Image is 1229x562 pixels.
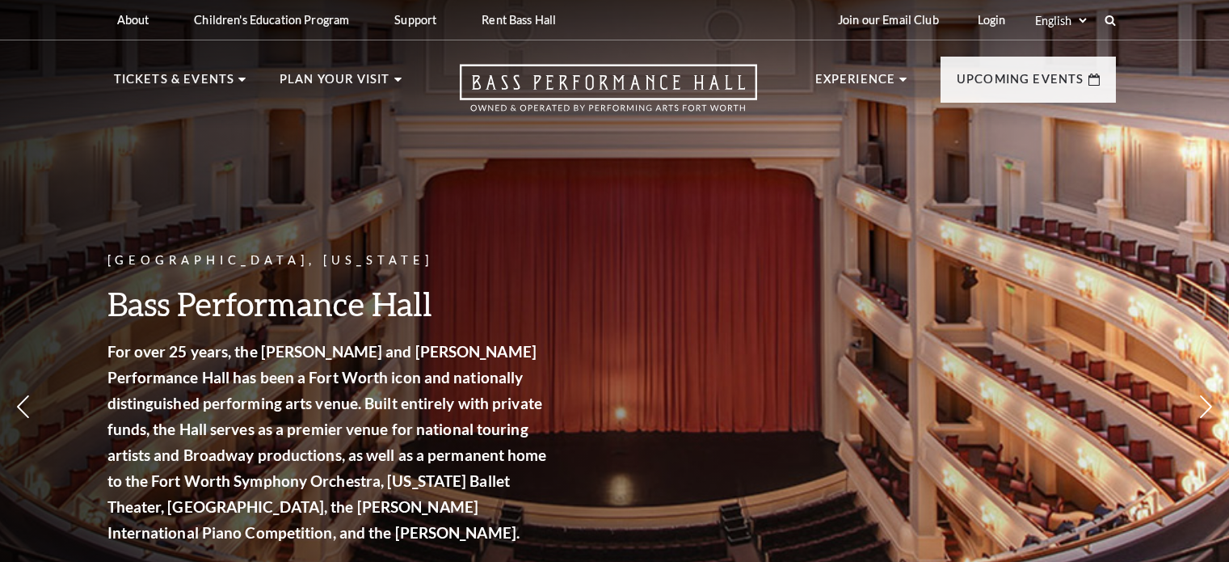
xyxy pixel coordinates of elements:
[107,251,552,271] p: [GEOGRAPHIC_DATA], [US_STATE]
[114,70,235,99] p: Tickets & Events
[957,70,1084,99] p: Upcoming Events
[107,342,547,542] strong: For over 25 years, the [PERSON_NAME] and [PERSON_NAME] Performance Hall has been a Fort Worth ico...
[394,13,436,27] p: Support
[117,13,149,27] p: About
[194,13,349,27] p: Children's Education Program
[1032,13,1089,28] select: Select:
[815,70,896,99] p: Experience
[482,13,556,27] p: Rent Bass Hall
[107,283,552,324] h3: Bass Performance Hall
[280,70,390,99] p: Plan Your Visit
